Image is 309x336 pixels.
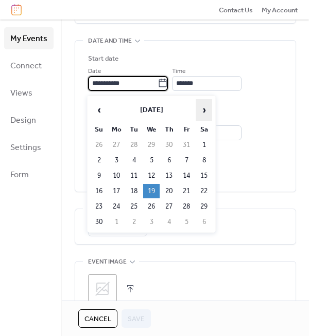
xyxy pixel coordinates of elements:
span: Date [88,66,101,77]
div: Start date [88,53,118,64]
a: Settings [4,136,54,158]
td: 27 [108,138,125,152]
th: Mo [108,122,125,137]
span: Settings [10,140,41,156]
a: Design [4,109,54,131]
td: 4 [161,215,177,229]
td: 21 [178,184,195,198]
a: Connect [4,54,54,77]
td: 30 [91,215,107,229]
span: Design [10,113,36,128]
td: 29 [143,138,160,152]
td: 20 [161,184,177,198]
span: Event image [88,257,127,267]
span: Time [172,66,185,77]
td: 24 [108,199,125,214]
span: My Events [10,31,47,47]
a: Form [4,163,54,185]
td: 28 [126,138,142,152]
td: 28 [178,199,195,214]
td: 19 [143,184,160,198]
a: Views [4,82,54,104]
th: Fr [178,122,195,137]
td: 2 [91,153,107,167]
th: Th [161,122,177,137]
th: [DATE] [108,99,195,121]
td: 23 [91,199,107,214]
td: 5 [143,153,160,167]
td: 18 [126,184,142,198]
td: 2 [126,215,142,229]
span: Form [10,167,29,183]
a: My Events [4,27,54,49]
div: ; [88,274,117,303]
td: 17 [108,184,125,198]
td: 3 [143,215,160,229]
td: 31 [178,138,195,152]
td: 12 [143,169,160,183]
td: 22 [196,184,212,198]
th: Tu [126,122,142,137]
span: Views [10,85,32,101]
td: 10 [108,169,125,183]
th: Su [91,122,107,137]
td: 11 [126,169,142,183]
td: 26 [91,138,107,152]
img: logo [11,4,22,15]
a: My Account [262,5,298,15]
td: 6 [196,215,212,229]
td: 5 [178,215,195,229]
span: › [196,100,212,120]
td: 1 [108,215,125,229]
th: We [143,122,160,137]
span: Connect [10,58,42,74]
td: 14 [178,169,195,183]
td: 9 [91,169,107,183]
td: 25 [126,199,142,214]
td: 30 [161,138,177,152]
td: 26 [143,199,160,214]
td: 4 [126,153,142,167]
a: Contact Us [219,5,253,15]
td: 13 [161,169,177,183]
button: Cancel [78,309,117,328]
td: 27 [161,199,177,214]
td: 15 [196,169,212,183]
td: 3 [108,153,125,167]
td: 16 [91,184,107,198]
th: Sa [196,122,212,137]
td: 8 [196,153,212,167]
span: ‹ [91,100,107,120]
td: 6 [161,153,177,167]
span: Cancel [84,314,111,324]
span: Date and time [88,36,132,46]
td: 1 [196,138,212,152]
td: 7 [178,153,195,167]
td: 29 [196,199,212,214]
